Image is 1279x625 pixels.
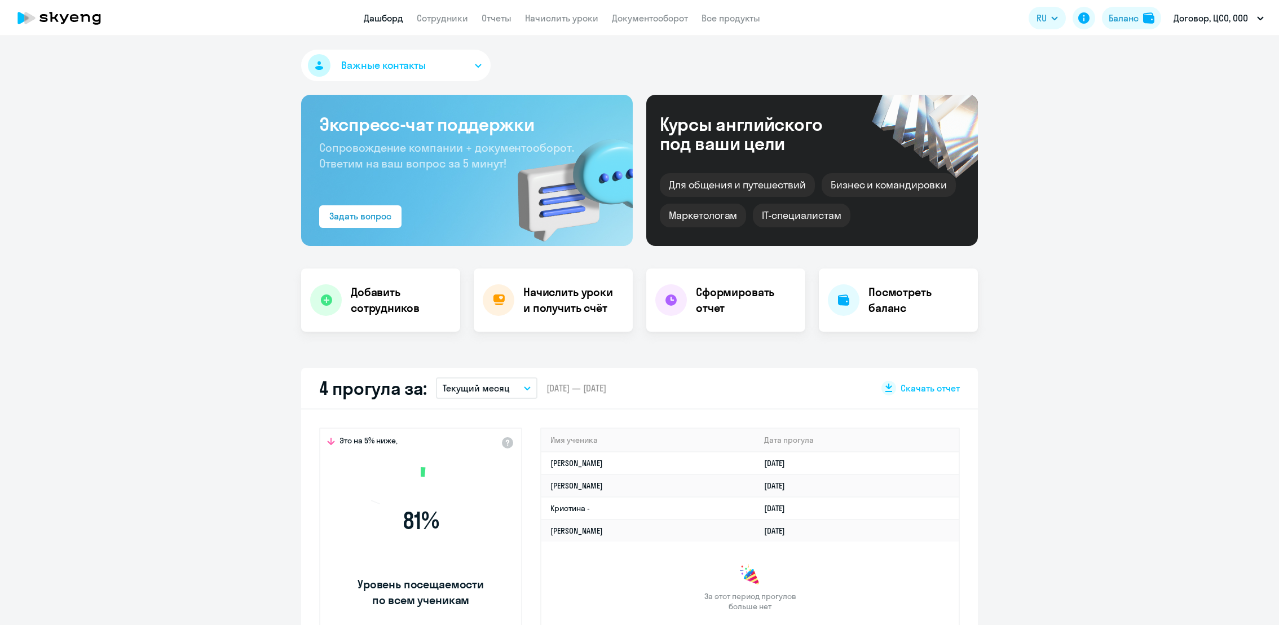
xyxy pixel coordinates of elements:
button: RU [1029,7,1066,29]
button: Договор, ЦСО, ООО [1168,5,1269,32]
div: Для общения и путешествий [660,173,815,197]
a: [DATE] [764,458,794,468]
a: [DATE] [764,526,794,536]
img: congrats [739,564,761,587]
button: Задать вопрос [319,205,402,228]
span: [DATE] — [DATE] [546,382,606,394]
span: За этот период прогулов больше нет [703,591,797,611]
span: Это на 5% ниже, [339,435,398,449]
span: 81 % [356,507,486,534]
a: [PERSON_NAME] [550,481,603,491]
h4: Посмотреть баланс [868,284,969,316]
h4: Начислить уроки и получить счёт [523,284,621,316]
span: Сопровождение компании + документооборот. Ответим на ваш вопрос за 5 минут! [319,140,574,170]
div: Маркетологам [660,204,746,227]
div: Курсы английского под ваши цели [660,115,853,153]
p: Текущий месяц [443,381,510,395]
a: Отчеты [482,12,511,24]
div: IT-специалистам [753,204,850,227]
a: Документооборот [612,12,688,24]
a: [PERSON_NAME] [550,458,603,468]
button: Текущий месяц [436,377,537,399]
img: balance [1143,12,1154,24]
th: Имя ученика [541,429,755,452]
a: [DATE] [764,481,794,491]
span: Важные контакты [341,58,426,73]
span: Скачать отчет [901,382,960,394]
p: Договор, ЦСО, ООО [1174,11,1248,25]
a: Кристина - [550,503,590,513]
h4: Сформировать отчет [696,284,796,316]
button: Важные контакты [301,50,491,81]
button: Балансbalance [1102,7,1161,29]
th: Дата прогула [755,429,959,452]
h4: Добавить сотрудников [351,284,451,316]
a: Начислить уроки [525,12,598,24]
div: Бизнес и командировки [822,173,956,197]
a: Все продукты [702,12,760,24]
a: [PERSON_NAME] [550,526,603,536]
a: [DATE] [764,503,794,513]
span: Уровень посещаемости по всем ученикам [356,576,486,608]
h3: Экспресс-чат поддержки [319,113,615,135]
div: Задать вопрос [329,209,391,223]
div: Баланс [1109,11,1139,25]
a: Дашборд [364,12,403,24]
a: Сотрудники [417,12,468,24]
img: bg-img [501,119,633,246]
h2: 4 прогула за: [319,377,427,399]
span: RU [1037,11,1047,25]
